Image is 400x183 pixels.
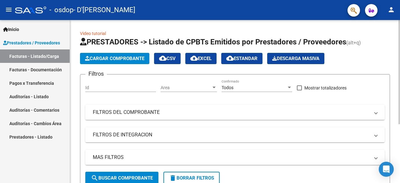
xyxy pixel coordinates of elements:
[85,69,107,78] h3: Filtros
[49,3,73,17] span: - osdop
[85,56,144,61] span: Cargar Comprobante
[85,105,385,120] mat-expansion-panel-header: FILTROS DEL COMPROBANTE
[3,39,60,46] span: Prestadores / Proveedores
[222,85,233,90] span: Todos
[169,175,214,181] span: Borrar Filtros
[387,6,395,13] mat-icon: person
[85,150,385,165] mat-expansion-panel-header: MAS FILTROS
[3,26,19,33] span: Inicio
[190,56,212,61] span: EXCEL
[80,38,346,46] span: PRESTADORES -> Listado de CPBTs Emitidos por Prestadores / Proveedores
[185,53,217,64] button: EXCEL
[190,54,198,62] mat-icon: cloud_download
[85,127,385,142] mat-expansion-panel-header: FILTROS DE INTEGRACION
[226,54,234,62] mat-icon: cloud_download
[154,53,181,64] button: CSV
[379,162,394,177] div: Open Intercom Messenger
[346,40,361,46] span: (alt+q)
[80,31,106,36] a: Video tutorial
[80,53,149,64] button: Cargar Comprobante
[93,109,370,116] mat-panel-title: FILTROS DEL COMPROBANTE
[267,53,324,64] button: Descarga Masiva
[73,3,135,17] span: - D'[PERSON_NAME]
[267,53,324,64] app-download-masive: Descarga masiva de comprobantes (adjuntos)
[91,174,98,182] mat-icon: search
[91,175,153,181] span: Buscar Comprobante
[5,6,12,13] mat-icon: menu
[169,174,177,182] mat-icon: delete
[159,56,176,61] span: CSV
[272,56,319,61] span: Descarga Masiva
[93,154,370,161] mat-panel-title: MAS FILTROS
[304,84,347,92] span: Mostrar totalizadores
[161,85,211,90] span: Area
[93,131,370,138] mat-panel-title: FILTROS DE INTEGRACION
[226,56,257,61] span: Estandar
[159,54,167,62] mat-icon: cloud_download
[221,53,262,64] button: Estandar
